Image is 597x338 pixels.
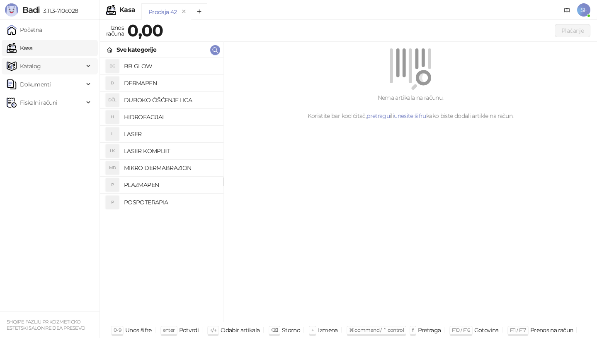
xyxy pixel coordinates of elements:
div: grid [100,58,223,322]
h4: LASER KOMPLET [124,144,217,158]
div: Storno [282,325,300,336]
strong: 0,00 [127,20,163,41]
h4: PLAZMAPEN [124,178,217,192]
a: Kasa [7,40,32,56]
div: Unos šifre [125,325,152,336]
button: Add tab [191,3,207,20]
span: Dokumenti [20,76,51,93]
span: SF [577,3,590,17]
a: unesite šifru [394,112,426,120]
div: Potvrdi [179,325,199,336]
a: Početna [7,22,42,38]
a: pretragu [366,112,390,120]
div: Kasa [119,7,135,13]
span: ↑/↓ [210,327,216,333]
span: Fiskalni računi [20,94,57,111]
div: DČL [106,93,119,107]
span: Katalog [20,58,41,74]
button: remove [179,8,189,15]
div: BG [106,60,119,73]
div: P [106,196,119,209]
div: Gotovina [474,325,499,336]
span: ⌘ command / ⌃ control [349,327,404,333]
div: H [106,110,119,124]
span: Badi [22,5,40,15]
h4: HIDROFACIJAL [124,110,217,124]
span: ⌫ [271,327,278,333]
div: Nema artikala na računu. Koristite bar kod čitač, ili kako biste dodali artikle na račun. [234,93,587,120]
small: SHQIPE FAZLIU PR KOZMETICKO ESTETSKI SALON RE DEA PRESEVO [7,319,85,331]
span: F10 / F16 [452,327,470,333]
div: Izmena [318,325,337,336]
div: Prenos na račun [530,325,573,336]
span: 0-9 [114,327,121,333]
div: Prodaja 42 [148,7,177,17]
div: LK [106,144,119,158]
h4: MIKRO DERMABRAZION [124,161,217,175]
div: MD [106,161,119,175]
h4: LASER [124,127,217,141]
a: Dokumentacija [561,3,574,17]
button: Plaćanje [555,24,590,37]
img: Logo [5,3,18,17]
span: + [311,327,314,333]
span: f [412,327,413,333]
div: Odabir artikala [221,325,260,336]
h4: POSPOTERAPIA [124,196,217,209]
span: F11 / F17 [510,327,526,333]
div: Pretraga [418,325,441,336]
div: L [106,127,119,141]
span: 3.11.3-710c028 [40,7,78,14]
div: Iznos računa [104,22,126,39]
div: Sve kategorije [116,45,156,54]
div: D [106,77,119,90]
h4: DERMAPEN [124,77,217,90]
h4: DUBOKO ČIŠĆENJE LICA [124,93,217,107]
h4: BB GLOW [124,60,217,73]
span: enter [163,327,175,333]
div: P [106,178,119,192]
